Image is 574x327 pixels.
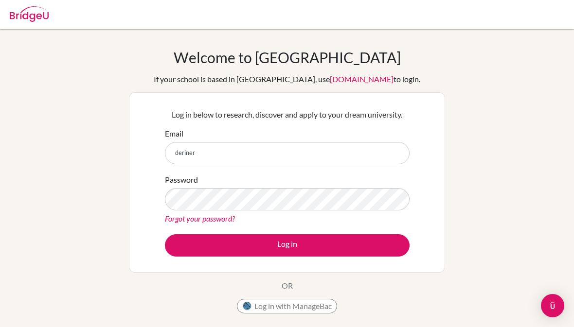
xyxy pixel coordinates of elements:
[165,234,410,257] button: Log in
[154,73,420,85] div: If your school is based in [GEOGRAPHIC_DATA], use to login.
[330,74,394,84] a: [DOMAIN_NAME]
[165,214,235,223] a: Forgot your password?
[237,299,337,313] button: Log in with ManageBac
[282,280,293,292] p: OR
[541,294,564,317] div: Open Intercom Messenger
[165,128,183,139] label: Email
[165,109,410,120] p: Log in below to research, discover and apply to your dream university.
[174,49,401,66] h1: Welcome to [GEOGRAPHIC_DATA]
[165,174,198,186] label: Password
[10,6,49,22] img: Bridge-U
